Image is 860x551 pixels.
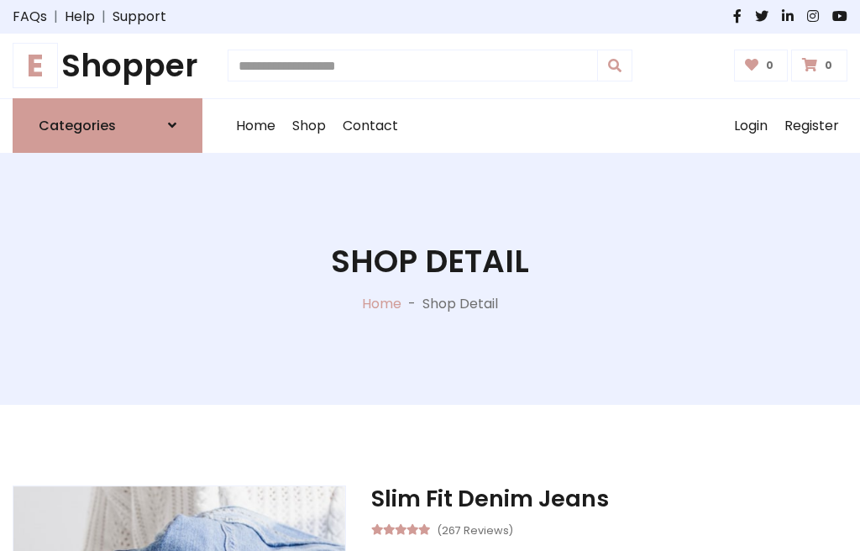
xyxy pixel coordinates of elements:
a: 0 [791,50,847,81]
a: Categories [13,98,202,153]
span: E [13,43,58,88]
a: FAQs [13,7,47,27]
a: Contact [334,99,406,153]
h6: Categories [39,118,116,134]
span: | [47,7,65,27]
a: Register [776,99,847,153]
h1: Shop Detail [331,243,529,281]
small: (267 Reviews) [437,519,513,539]
a: Support [113,7,166,27]
p: Shop Detail [422,294,498,314]
span: 0 [762,58,778,73]
a: Login [726,99,776,153]
span: | [95,7,113,27]
h3: Slim Fit Denim Jeans [371,485,847,512]
h1: Shopper [13,47,202,85]
a: Shop [284,99,334,153]
a: Home [362,294,401,313]
p: - [401,294,422,314]
a: Home [228,99,284,153]
a: EShopper [13,47,202,85]
span: 0 [821,58,836,73]
a: 0 [734,50,789,81]
a: Help [65,7,95,27]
